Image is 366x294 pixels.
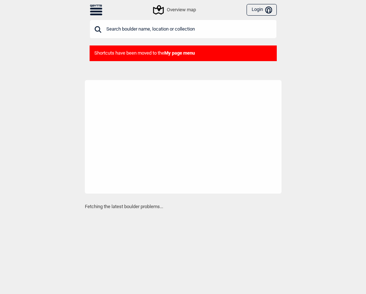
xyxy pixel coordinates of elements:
div: Overview map [154,5,196,14]
b: My page menu [164,50,195,56]
p: Fetching the latest boulder problems... [85,203,282,210]
button: Login [247,4,276,16]
input: Search boulder name, location or collection [90,20,277,39]
div: Shortcuts have been moved to the [90,45,277,61]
